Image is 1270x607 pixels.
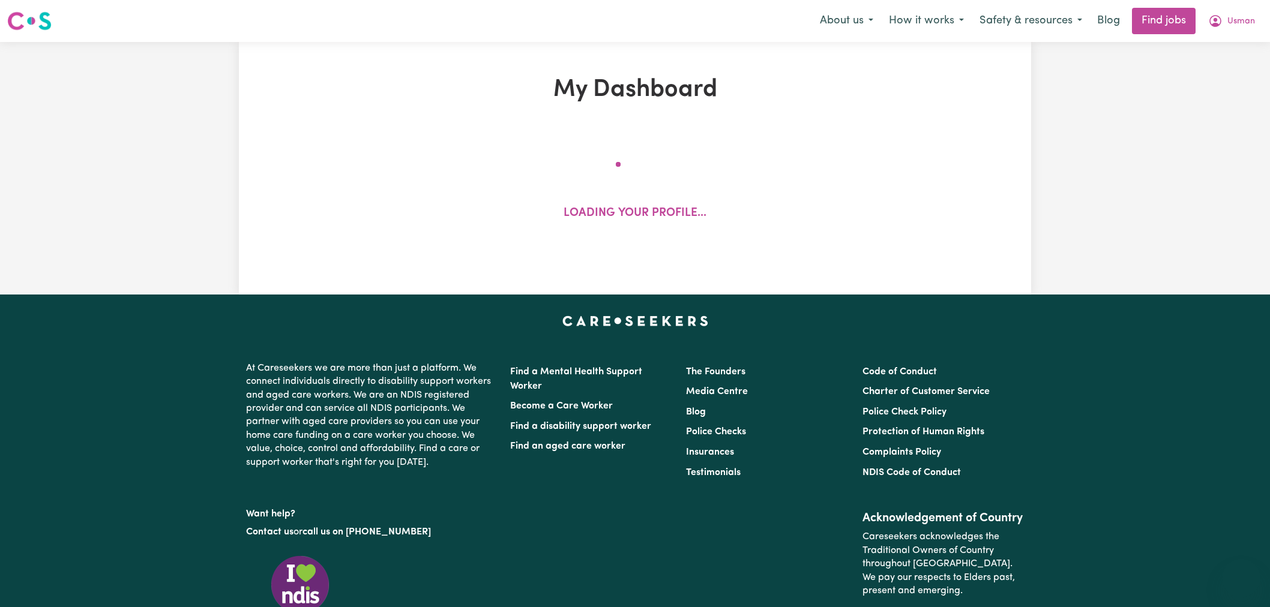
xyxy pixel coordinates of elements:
h2: Acknowledgement of Country [862,511,1024,525]
p: Loading your profile... [564,205,706,223]
a: Insurances [686,447,734,457]
button: How it works [881,8,972,34]
a: Careseekers home page [562,316,708,326]
a: The Founders [686,367,745,377]
iframe: Button to launch messaging window [1222,559,1260,597]
span: Usman [1227,15,1255,28]
p: Want help? [246,503,496,521]
a: Complaints Policy [862,447,941,457]
a: Testimonials [686,468,741,477]
button: Safety & resources [972,8,1090,34]
a: Code of Conduct [862,367,937,377]
p: or [246,521,496,543]
a: NDIS Code of Conduct [862,468,961,477]
a: Charter of Customer Service [862,387,990,396]
a: Find jobs [1132,8,1196,34]
h1: My Dashboard [378,76,892,104]
a: Careseekers logo [7,7,52,35]
a: Find a disability support worker [510,422,651,431]
a: Become a Care Worker [510,401,613,411]
a: Contact us [246,527,293,537]
a: Protection of Human Rights [862,427,984,437]
a: Blog [686,407,706,417]
a: Police Checks [686,427,746,437]
button: About us [812,8,881,34]
a: Find a Mental Health Support Worker [510,367,642,391]
a: call us on [PHONE_NUMBER] [302,527,431,537]
p: At Careseekers we are more than just a platform. We connect individuals directly to disability su... [246,357,496,474]
img: Careseekers logo [7,10,52,32]
a: Media Centre [686,387,748,396]
a: Police Check Policy [862,407,946,417]
a: Blog [1090,8,1127,34]
a: Find an aged care worker [510,441,625,451]
p: Careseekers acknowledges the Traditional Owners of Country throughout [GEOGRAPHIC_DATA]. We pay o... [862,525,1024,602]
button: My Account [1200,8,1263,34]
